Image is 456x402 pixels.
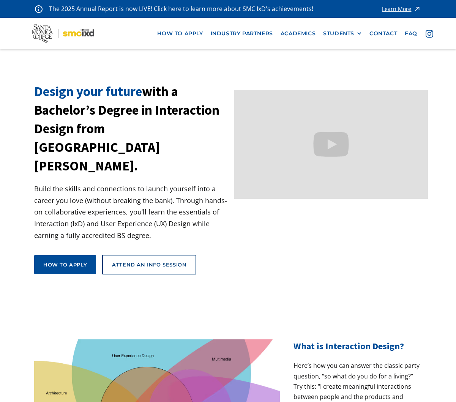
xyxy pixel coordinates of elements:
[34,83,142,100] span: Design your future
[207,27,277,41] a: industry partners
[426,30,433,38] img: icon - instagram
[277,27,319,41] a: Academics
[382,4,421,14] a: Learn More
[34,255,96,274] a: How to apply
[153,27,207,41] a: how to apply
[32,24,94,43] img: Santa Monica College - SMC IxD logo
[43,261,87,268] div: How to apply
[366,27,401,41] a: contact
[323,30,354,37] div: STUDENTS
[382,6,411,12] div: Learn More
[49,4,314,14] p: The 2025 Annual Report is now LIVE! Click here to learn more about SMC IxD's achievements!
[413,4,421,14] img: icon - arrow - alert
[112,261,186,268] div: Attend an Info Session
[323,30,362,37] div: STUDENTS
[34,183,228,241] p: Build the skills and connections to launch yourself into a career you love (without breaking the ...
[35,5,43,13] img: icon - information - alert
[234,90,428,199] iframe: Design your future with a Bachelor's Degree in Interaction Design from Santa Monica College
[102,255,196,274] a: Attend an Info Session
[34,82,228,175] h1: with a Bachelor’s Degree in Interaction Design from [GEOGRAPHIC_DATA][PERSON_NAME].
[401,27,421,41] a: faq
[293,339,422,353] h2: What is Interaction Design?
